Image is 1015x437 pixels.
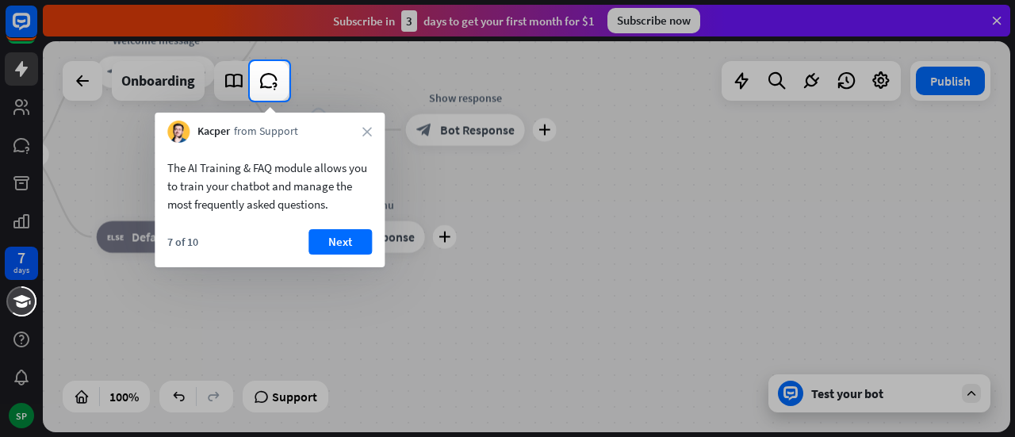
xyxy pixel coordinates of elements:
[167,159,372,213] div: The AI Training & FAQ module allows you to train your chatbot and manage the most frequently aske...
[234,124,298,140] span: from Support
[197,124,230,140] span: Kacper
[308,229,372,255] button: Next
[362,127,372,136] i: close
[13,6,60,54] button: Open LiveChat chat widget
[167,235,198,249] div: 7 of 10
